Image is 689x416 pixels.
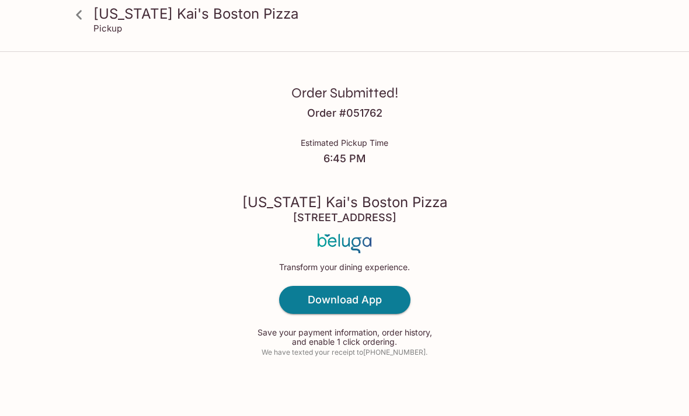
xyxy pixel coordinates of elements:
h4: [STREET_ADDRESS] [293,211,396,224]
p: Transform your dining experience. [279,263,410,272]
h3: [US_STATE] Kai's Boston Pizza [93,5,615,23]
h4: Download App [308,293,382,306]
h3: Order Submitted! [291,84,398,102]
h3: [US_STATE] Kai's Boston Pizza [242,193,447,211]
p: We have texted your receipt to [PHONE_NUMBER] . [262,347,427,358]
p: Pickup [93,23,122,34]
p: Save your payment information, order history, and enable 1 click ordering. [254,328,435,347]
h4: Order # 051762 [307,107,382,120]
img: Beluga [318,233,372,253]
a: Download App [279,286,410,314]
p: Estimated Pickup Time [301,138,388,148]
h4: 6:45 PM [301,152,388,165]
